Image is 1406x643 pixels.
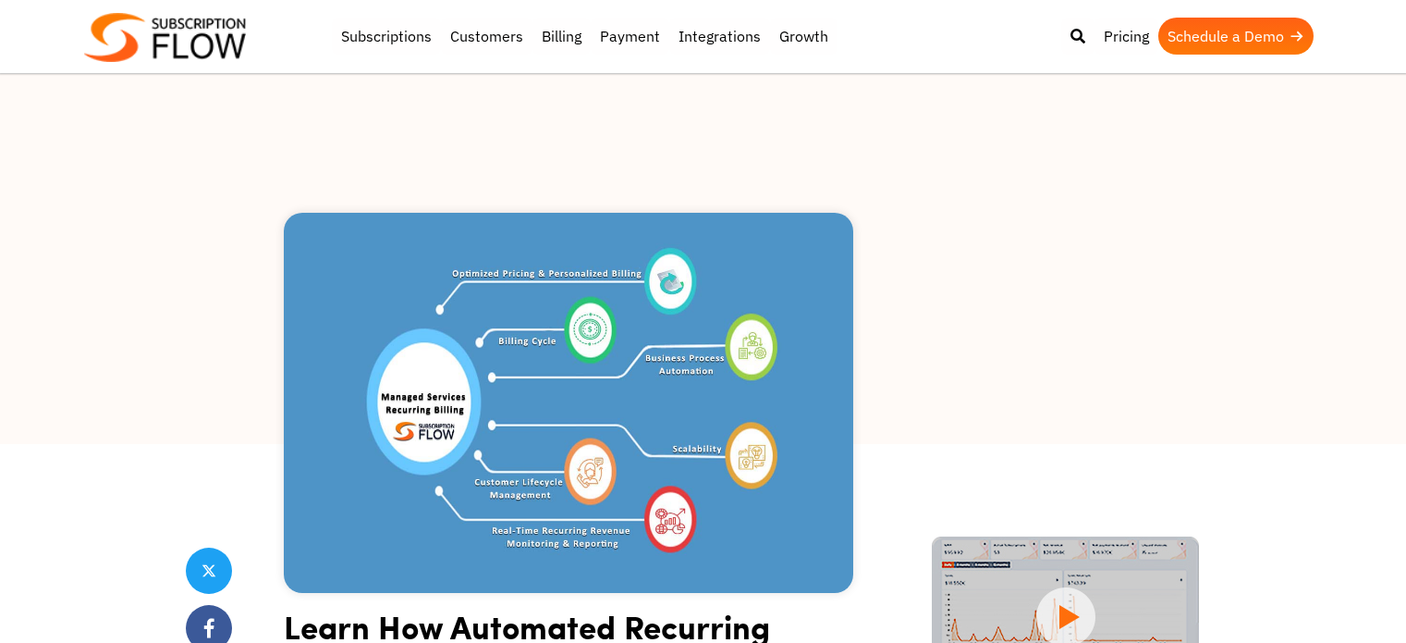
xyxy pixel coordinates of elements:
a: Customers [441,18,532,55]
a: Pricing [1094,18,1158,55]
a: Subscriptions [332,18,441,55]
a: Integrations [669,18,770,55]
a: Billing [532,18,591,55]
a: Schedule a Demo [1158,18,1314,55]
a: Payment [591,18,669,55]
img: Managed Services Recurring Billing [284,213,853,593]
img: Subscriptionflow [84,13,246,62]
a: Growth [770,18,837,55]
